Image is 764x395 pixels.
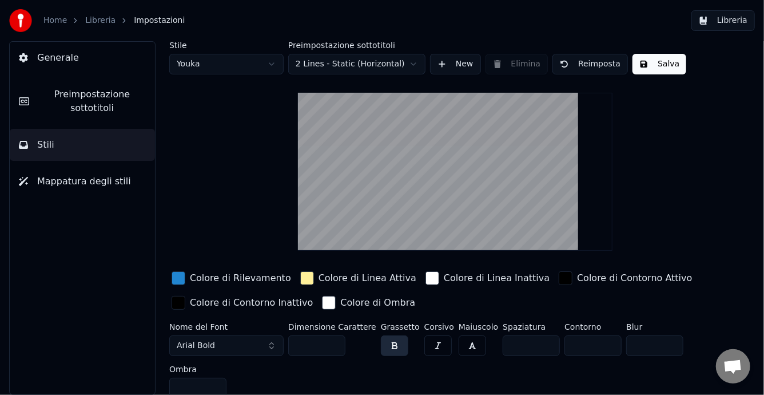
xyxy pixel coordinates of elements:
[43,15,67,26] a: Home
[288,323,376,331] label: Dimensione Carattere
[37,51,79,65] span: Generale
[320,294,417,312] button: Colore di Ombra
[556,269,694,287] button: Colore di Contorno Attivo
[552,54,628,74] button: Reimposta
[10,42,155,74] button: Generale
[169,269,293,287] button: Colore di Rilevamento
[37,138,54,152] span: Stili
[430,54,481,74] button: New
[190,296,313,310] div: Colore di Contorno Inattivo
[10,78,155,124] button: Preimpostazione sottotitoli
[134,15,185,26] span: Impostazioni
[381,323,420,331] label: Grassetto
[503,323,560,331] label: Spaziatura
[716,349,750,384] div: Aprire la chat
[10,129,155,161] button: Stili
[177,340,215,351] span: Arial Bold
[85,15,116,26] a: Libreria
[564,323,622,331] label: Contorno
[459,323,498,331] label: Maiuscolo
[288,41,425,49] label: Preimpostazione sottotitoli
[340,296,415,310] div: Colore di Ombra
[169,323,284,331] label: Nome del Font
[37,175,131,188] span: Mappatura degli stili
[423,269,552,287] button: Colore di Linea Inattiva
[632,54,686,74] button: Salva
[577,271,692,285] div: Colore di Contorno Attivo
[169,294,315,312] button: Colore di Contorno Inattivo
[43,15,185,26] nav: breadcrumb
[691,10,755,31] button: Libreria
[38,88,146,115] span: Preimpostazione sottotitoli
[424,323,454,331] label: Corsivo
[298,269,419,287] button: Colore di Linea Attiva
[9,9,32,32] img: youka
[626,323,683,331] label: Blur
[319,271,416,285] div: Colore di Linea Attiva
[10,165,155,197] button: Mappatura degli stili
[190,271,291,285] div: Colore di Rilevamento
[169,41,284,49] label: Stile
[169,365,226,373] label: Ombra
[444,271,550,285] div: Colore di Linea Inattiva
